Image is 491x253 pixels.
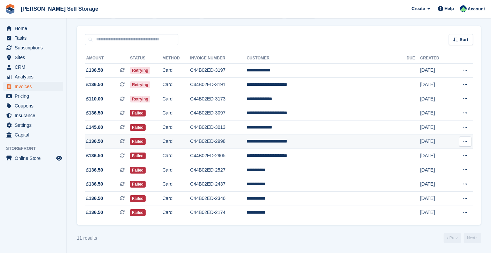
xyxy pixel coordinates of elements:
[15,111,55,120] span: Insurance
[420,149,451,163] td: [DATE]
[162,106,190,120] td: Card
[162,149,190,163] td: Card
[162,163,190,177] td: Card
[420,135,451,149] td: [DATE]
[190,177,247,192] td: C44B02ED-2437
[5,4,15,14] img: stora-icon-8386f47178a22dfd0bd8f6a31ec36ba5ce8667c1dd55bd0f319d3a0aa187defe.svg
[86,209,103,216] span: £136.50
[130,153,146,159] span: Failed
[420,163,451,177] td: [DATE]
[130,110,146,116] span: Failed
[190,92,247,106] td: C44B02ED-3173
[3,53,63,62] a: menu
[3,43,63,52] a: menu
[15,24,55,33] span: Home
[190,149,247,163] td: C44B02ED-2905
[190,120,247,135] td: C44B02ED-3013
[420,78,451,92] td: [DATE]
[162,120,190,135] td: Card
[420,106,451,120] td: [DATE]
[86,81,103,88] span: £136.50
[420,120,451,135] td: [DATE]
[15,72,55,81] span: Analytics
[3,24,63,33] a: menu
[15,53,55,62] span: Sites
[3,82,63,91] a: menu
[444,233,461,243] a: Previous
[190,163,247,177] td: C44B02ED-2527
[15,82,55,91] span: Invoices
[130,167,146,174] span: Failed
[420,192,451,206] td: [DATE]
[77,235,97,242] div: 11 results
[3,62,63,72] a: menu
[130,53,162,64] th: Status
[3,101,63,110] a: menu
[130,96,150,102] span: Retrying
[6,145,66,152] span: Storefront
[15,130,55,140] span: Capital
[85,53,130,64] th: Amount
[3,33,63,43] a: menu
[15,91,55,101] span: Pricing
[86,109,103,116] span: £136.50
[15,120,55,130] span: Settings
[420,206,451,220] td: [DATE]
[86,67,103,74] span: £136.50
[130,81,150,88] span: Retrying
[247,53,406,64] th: Customer
[15,33,55,43] span: Tasks
[86,195,103,202] span: £136.50
[130,67,150,74] span: Retrying
[190,63,247,78] td: C44B02ED-3197
[162,53,190,64] th: Method
[3,154,63,163] a: menu
[190,53,247,64] th: Invoice Number
[442,233,482,243] nav: Page
[18,3,101,14] a: [PERSON_NAME] Self Storage
[86,95,103,102] span: £110.00
[86,152,103,159] span: £136.50
[162,63,190,78] td: Card
[460,5,467,12] img: Dafydd Pritchard
[445,5,454,12] span: Help
[15,154,55,163] span: Online Store
[3,91,63,101] a: menu
[190,106,247,120] td: C44B02ED-3097
[130,209,146,216] span: Failed
[190,192,247,206] td: C44B02ED-2346
[86,167,103,174] span: £136.50
[190,135,247,149] td: C44B02ED-2998
[15,62,55,72] span: CRM
[412,5,425,12] span: Create
[162,192,190,206] td: Card
[420,92,451,106] td: [DATE]
[130,124,146,131] span: Failed
[190,206,247,220] td: C44B02ED-2174
[420,53,451,64] th: Created
[15,43,55,52] span: Subscriptions
[130,181,146,188] span: Failed
[3,72,63,81] a: menu
[162,177,190,192] td: Card
[464,233,481,243] a: Next
[460,36,468,43] span: Sort
[162,206,190,220] td: Card
[468,6,485,12] span: Account
[15,101,55,110] span: Coupons
[3,120,63,130] a: menu
[55,154,63,162] a: Preview store
[86,181,103,188] span: £136.50
[130,138,146,145] span: Failed
[406,53,420,64] th: Due
[3,130,63,140] a: menu
[162,78,190,92] td: Card
[86,138,103,145] span: £136.50
[162,135,190,149] td: Card
[190,78,247,92] td: C44B02ED-3191
[86,124,103,131] span: £145.00
[130,195,146,202] span: Failed
[420,177,451,192] td: [DATE]
[3,111,63,120] a: menu
[162,92,190,106] td: Card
